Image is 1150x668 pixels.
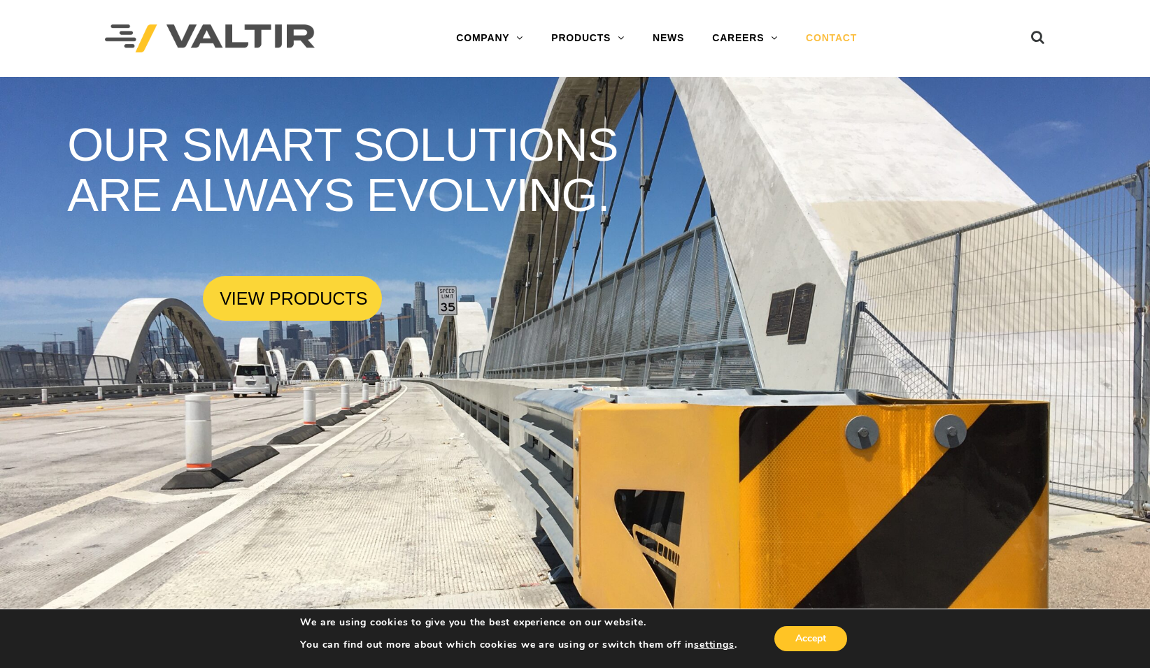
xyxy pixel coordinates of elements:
a: CONTACT [792,24,871,52]
rs-layer: OUR SMART SOLUTIONS ARE ALWAYS EVOLVING. [67,119,672,221]
a: NEWS [639,24,698,52]
a: COMPANY [442,24,537,52]
a: CAREERS [698,24,792,52]
button: settings [694,639,734,651]
p: You can find out more about which cookies we are using or switch them off in . [300,639,737,651]
img: Valtir [105,24,315,53]
button: Accept [774,626,847,651]
a: PRODUCTS [537,24,639,52]
p: We are using cookies to give you the best experience on our website. [300,616,737,629]
a: VIEW PRODUCTS [203,276,382,321]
